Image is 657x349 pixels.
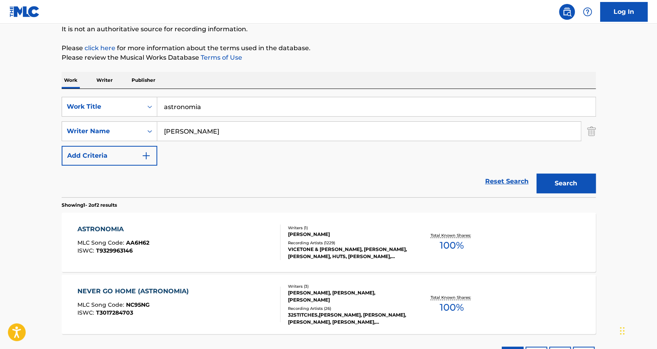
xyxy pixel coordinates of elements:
div: Recording Artists ( 26 ) [288,306,407,311]
a: Log In [600,2,648,22]
div: Writers ( 3 ) [288,283,407,289]
p: Writer [94,72,115,89]
span: NC95NG [126,301,150,308]
p: Total Known Shares: [431,294,473,300]
img: search [562,7,572,17]
div: 32STITCHES,[PERSON_NAME], [PERSON_NAME],[PERSON_NAME], [PERSON_NAME], [PERSON_NAME], [PERSON_NAME... [288,311,407,326]
a: NEVER GO HOME (ASTRONOMIA)MLC Song Code:NC95NGISWC:T3017284703Writers (3)[PERSON_NAME], [PERSON_N... [62,275,596,334]
span: MLC Song Code : [77,301,126,308]
img: Delete Criterion [587,121,596,141]
p: It is not an authoritative source for recording information. [62,25,596,34]
img: MLC Logo [9,6,40,17]
a: Reset Search [481,173,533,190]
div: [PERSON_NAME] [288,231,407,238]
span: T9329963146 [96,247,133,254]
p: Please review the Musical Works Database [62,53,596,62]
span: 100 % [440,300,464,315]
div: Drag [620,319,625,343]
span: ISWC : [77,309,96,316]
p: Showing 1 - 2 of 2 results [62,202,117,209]
button: Add Criteria [62,146,157,166]
a: Public Search [559,4,575,20]
div: Recording Artists ( 1229 ) [288,240,407,246]
iframe: Chat Widget [617,311,657,349]
form: Search Form [62,97,596,197]
div: ASTRONOMIA [77,224,149,234]
a: Terms of Use [199,54,242,61]
p: Work [62,72,80,89]
div: Writer Name [67,126,138,136]
p: Total Known Shares: [431,232,473,238]
div: Help [580,4,595,20]
div: NEVER GO HOME (ASTRONOMIA) [77,287,193,296]
a: ASTRONOMIAMLC Song Code:AA6H62ISWC:T9329963146Writers (1)[PERSON_NAME]Recording Artists (1229)VIC... [62,213,596,272]
span: T3017284703 [96,309,133,316]
img: help [583,7,592,17]
span: ISWC : [77,247,96,254]
span: 100 % [440,238,464,253]
span: MLC Song Code : [77,239,126,246]
div: VICETONE & [PERSON_NAME], [PERSON_NAME], [PERSON_NAME], HUTS, [PERSON_NAME], [PERSON_NAME] [288,246,407,260]
button: Search [537,174,596,193]
img: 9d2ae6d4665cec9f34b9.svg [141,151,151,160]
p: Please for more information about the terms used in the database. [62,43,596,53]
p: Publisher [129,72,158,89]
div: [PERSON_NAME], [PERSON_NAME], [PERSON_NAME] [288,289,407,304]
span: AA6H62 [126,239,149,246]
div: Work Title [67,102,138,111]
a: click here [85,44,115,52]
div: Writers ( 1 ) [288,225,407,231]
